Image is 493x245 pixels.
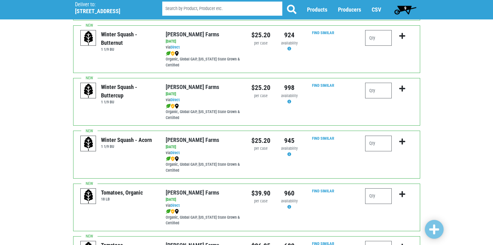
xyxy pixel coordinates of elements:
a: Producers [338,7,361,13]
div: Organic, Global GAP, [US_STATE] State Grown & Certified [166,103,242,121]
div: per case [251,40,270,46]
div: [DATE] [166,91,242,97]
img: safety-e55c860ca8c00a9c171001a62a92dabd.png [171,104,175,109]
a: CSV [372,7,381,13]
div: [DATE] [166,39,242,44]
div: per case [251,93,270,99]
img: placeholder-variety-43d6402dacf2d531de610a020419775a.svg [81,83,96,99]
h6: 1 1/9 BU [101,47,156,52]
div: Organic, Global GAP, [US_STATE] State Grown & Certified [166,209,242,227]
a: Products [307,7,327,13]
h6: 18 LB [101,197,143,201]
a: Find Similar [312,30,334,35]
div: $39.90 [251,188,270,198]
div: $25.20 [251,30,270,40]
div: Winter Squash - Butternut [101,30,156,47]
div: 924 [280,30,299,40]
div: Organic, Global GAP, [US_STATE] State Grown & Certified [166,50,242,68]
img: leaf-e5c59151409436ccce96b2ca1b28e03c.png [166,156,171,161]
a: Find Similar [312,136,334,141]
h6: 1 1/9 BU [101,144,152,149]
img: map_marker-0e94453035b3232a4d21701695807de9.png [175,104,179,109]
a: [PERSON_NAME] Farms [166,31,219,38]
h5: [STREET_ADDRESS] [75,8,146,15]
img: placeholder-variety-43d6402dacf2d531de610a020419775a.svg [81,189,96,204]
div: Winter Squash - Buttercup [101,83,156,100]
span: availability [281,199,298,203]
div: Winter Squash - Acorn [101,136,152,144]
a: Direct [170,150,180,155]
div: [DATE] [166,197,242,203]
input: Qty [365,188,392,204]
div: $25.20 [251,136,270,146]
input: Qty [365,136,392,151]
div: via [166,203,242,209]
a: [PERSON_NAME] Farms [166,84,219,90]
img: leaf-e5c59151409436ccce96b2ca1b28e03c.png [166,51,171,56]
p: Deliver to: [75,2,146,8]
div: via [166,150,242,156]
div: 998 [280,83,299,93]
div: via [166,97,242,103]
a: [PERSON_NAME] Farms [166,137,219,143]
img: leaf-e5c59151409436ccce96b2ca1b28e03c.png [166,104,171,109]
div: per case [251,146,270,152]
img: map_marker-0e94453035b3232a4d21701695807de9.png [175,51,179,56]
img: safety-e55c860ca8c00a9c171001a62a92dabd.png [171,51,175,56]
div: 945 [280,136,299,146]
div: via [166,44,242,50]
div: 960 [280,188,299,198]
div: per case [251,198,270,204]
span: availability [281,41,298,45]
h6: 1 1/9 BU [101,100,156,104]
div: [DATE] [166,144,242,150]
img: map_marker-0e94453035b3232a4d21701695807de9.png [175,209,179,214]
img: placeholder-variety-43d6402dacf2d531de610a020419775a.svg [81,30,96,46]
input: Qty [365,83,392,98]
a: Direct [170,97,180,102]
div: Tomatoes, Organic [101,188,143,197]
div: $25.20 [251,83,270,93]
span: availability [281,146,298,151]
div: Organic, Global GAP, [US_STATE] State Grown & Certified [166,156,242,174]
a: Direct [170,203,180,208]
img: safety-e55c860ca8c00a9c171001a62a92dabd.png [171,156,175,161]
input: Search by Product, Producer etc. [162,2,282,16]
img: placeholder-variety-43d6402dacf2d531de610a020419775a.svg [81,136,96,152]
a: 9 [391,3,419,16]
span: 9 [404,6,406,11]
img: leaf-e5c59151409436ccce96b2ca1b28e03c.png [166,209,171,214]
a: [PERSON_NAME] Farms [166,189,219,196]
img: safety-e55c860ca8c00a9c171001a62a92dabd.png [171,209,175,214]
span: availability [281,93,298,98]
input: Qty [365,30,392,46]
img: map_marker-0e94453035b3232a4d21701695807de9.png [175,156,179,161]
a: Find Similar [312,83,334,88]
a: Direct [170,45,180,50]
a: Find Similar [312,189,334,193]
